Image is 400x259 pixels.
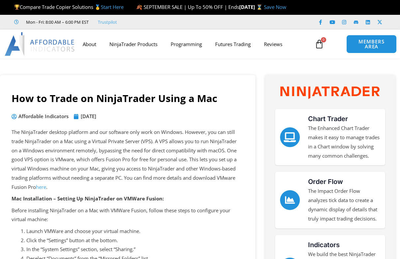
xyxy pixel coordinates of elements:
[26,236,244,245] li: Click the “Settings” button at the bottom.
[26,245,244,254] li: In the “System Settings” section, select “Sharing.”
[209,37,257,52] a: Futures Trading
[5,32,75,56] img: LogoAI | Affordable Indicators – NinjaTrader
[353,39,389,49] span: MEMBERS AREA
[12,91,244,105] h1: How to Trade on NinjaTrader Using a Mac
[308,124,380,160] p: The Enhanced Chart Trader makes it easy to manage trades in a Chart window by solving many common...
[24,18,89,26] span: Mon - Fri: 8:00 AM – 6:00 PM EST
[280,87,380,99] img: NinjaTrader Wordmark color RGB | Affordable Indicators – NinjaTrader
[12,206,244,224] p: Before installing NinjaTrader on a Mac with VMWare Fusion, follow these steps to configure your v...
[164,37,209,52] a: Programming
[98,19,117,25] a: Trustpilot
[101,4,124,10] a: Start Here
[280,127,300,147] a: Chart Trader
[14,5,19,10] img: 🏆
[12,195,164,202] strong: Mac Installation – Setting Up NinjaTrader on VMWare Fusion:
[308,115,348,123] a: Chart Trader
[280,190,300,210] a: Order Flow
[257,37,289,52] a: Reviews
[76,37,312,52] nav: Menu
[346,35,396,53] a: MEMBERS AREA
[81,113,96,119] time: [DATE]
[308,178,343,186] a: Order Flow
[264,4,286,10] a: Save Now
[26,227,244,236] li: Launch VMWare and choose your virtual machine.
[136,4,239,10] span: 🍂 SEPTEMBER SALE | Up To 50% OFF | Ends
[14,4,124,10] span: Compare Trade Copier Solutions 🥇
[76,37,103,52] a: About
[103,37,164,52] a: NinjaTrader Products
[308,241,340,249] a: Indicators
[308,187,380,223] p: The Impact Order Flow analyzes tick data to create a dynamic display of details that truly impact...
[17,112,69,121] span: Affordable Indicators
[12,128,244,192] p: The NinjaTrader desktop platform and our software only work on Windows. However, you can still tr...
[36,184,46,190] a: here
[305,35,334,54] a: 0
[239,4,264,10] strong: [DATE] ⌛
[321,37,326,42] span: 0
